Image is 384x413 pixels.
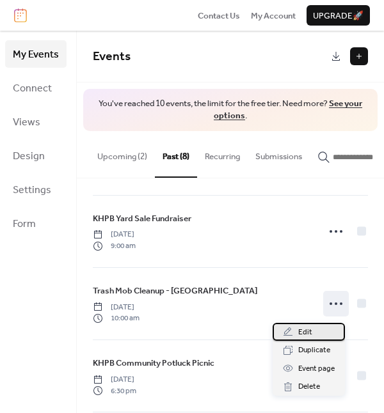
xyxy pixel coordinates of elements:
a: My Account [251,9,296,22]
span: 10:00 am [93,313,140,324]
span: Views [13,113,40,132]
span: 9:00 am [93,240,136,252]
span: 6:30 pm [93,386,136,397]
span: KHPB Yard Sale Fundraiser [93,212,191,225]
span: [DATE] [93,374,136,386]
span: [DATE] [93,229,136,240]
span: [DATE] [93,302,140,313]
span: Contact Us [198,10,240,22]
span: Settings [13,180,51,200]
span: Trash Mob Cleanup - [GEOGRAPHIC_DATA] [93,284,257,297]
a: Form [5,210,67,237]
span: Events [93,45,131,68]
span: KHPB Community Potluck Picnic [93,357,214,370]
a: My Events [5,40,67,68]
button: Recurring [197,131,248,176]
a: Views [5,108,67,136]
button: Upcoming (2) [90,131,155,176]
a: KHPB Yard Sale Fundraiser [93,212,191,226]
img: logo [14,8,27,22]
button: Past (8) [155,131,197,177]
button: Upgrade🚀 [307,5,370,26]
span: Upgrade 🚀 [313,10,364,22]
a: KHPB Community Potluck Picnic [93,356,214,370]
span: You've reached 10 events, the limit for the free tier. Need more? . [96,98,365,122]
a: Settings [5,176,67,203]
button: Submissions [248,131,310,176]
span: Delete [298,380,320,393]
span: My Account [251,10,296,22]
a: Trash Mob Cleanup - [GEOGRAPHIC_DATA] [93,284,257,298]
span: My Events [13,45,59,65]
a: Connect [5,74,67,102]
span: Edit [298,326,312,339]
span: Design [13,146,45,166]
span: Form [13,214,36,234]
span: Connect [13,79,52,98]
span: Duplicate [298,344,330,357]
span: Event page [298,362,335,375]
a: Design [5,142,67,169]
a: Contact Us [198,9,240,22]
a: See your options [214,95,362,124]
